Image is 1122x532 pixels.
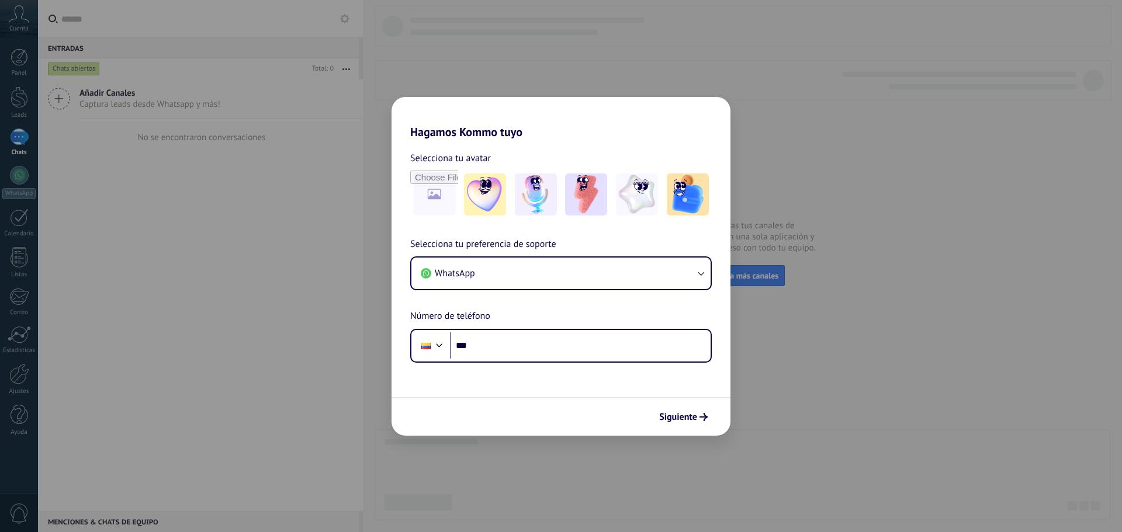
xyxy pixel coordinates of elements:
[667,173,709,215] img: -5.jpeg
[410,151,491,166] span: Selecciona tu avatar
[464,173,506,215] img: -1.jpeg
[515,173,557,215] img: -2.jpeg
[435,267,475,279] span: WhatsApp
[410,309,490,324] span: Número de teléfono
[415,333,437,358] div: Colombia: + 57
[410,237,556,252] span: Selecciona tu preferencia de soporte
[565,173,607,215] img: -3.jpeg
[659,413,697,421] span: Siguiente
[616,173,658,215] img: -4.jpeg
[392,97,730,139] h2: Hagamos Kommo tuyo
[411,258,711,289] button: WhatsApp
[654,407,713,427] button: Siguiente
